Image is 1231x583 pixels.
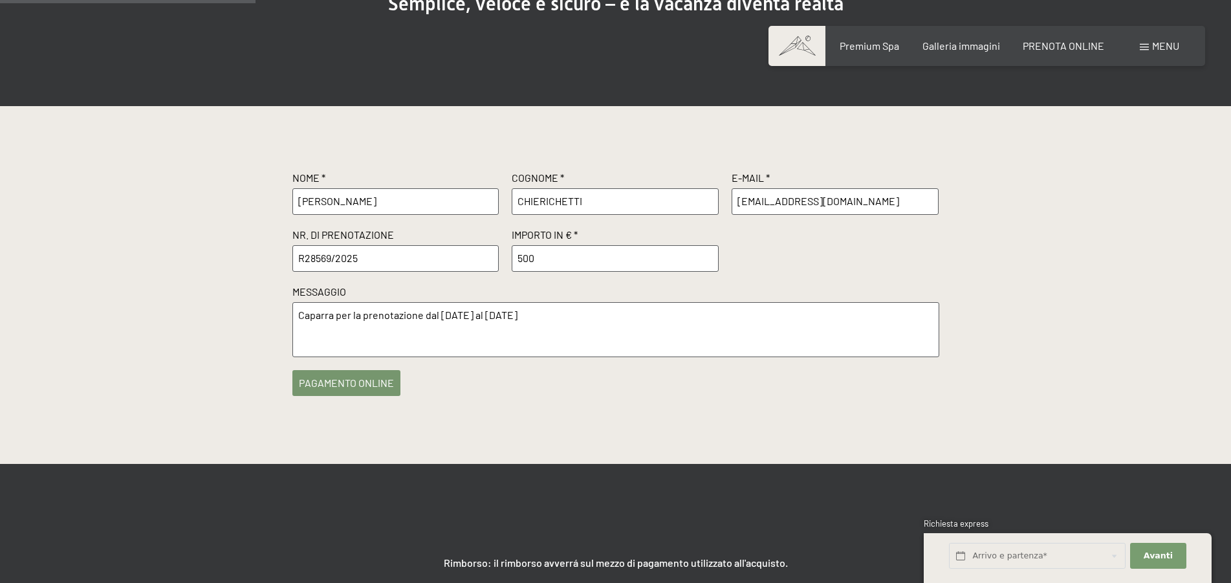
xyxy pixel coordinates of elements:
button: pagamento online [292,370,400,396]
span: Avanti [1144,550,1173,562]
button: Avanti [1130,543,1186,569]
strong: Rimborso: il rimborso avverrá sul mezzo di pagamento utilizzato all'acquisto. [444,556,788,569]
a: Galleria immagini [922,39,1000,52]
label: Cognome * [512,171,719,188]
label: Messaggio [292,285,939,302]
span: Menu [1152,39,1179,52]
label: Importo in € * [512,228,719,245]
label: E-Mail * [732,171,939,188]
a: PRENOTA ONLINE [1023,39,1104,52]
label: Nome * [292,171,499,188]
a: Premium Spa [840,39,899,52]
span: Richiesta express [924,518,988,529]
label: Nr. di prenotazione [292,228,499,245]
